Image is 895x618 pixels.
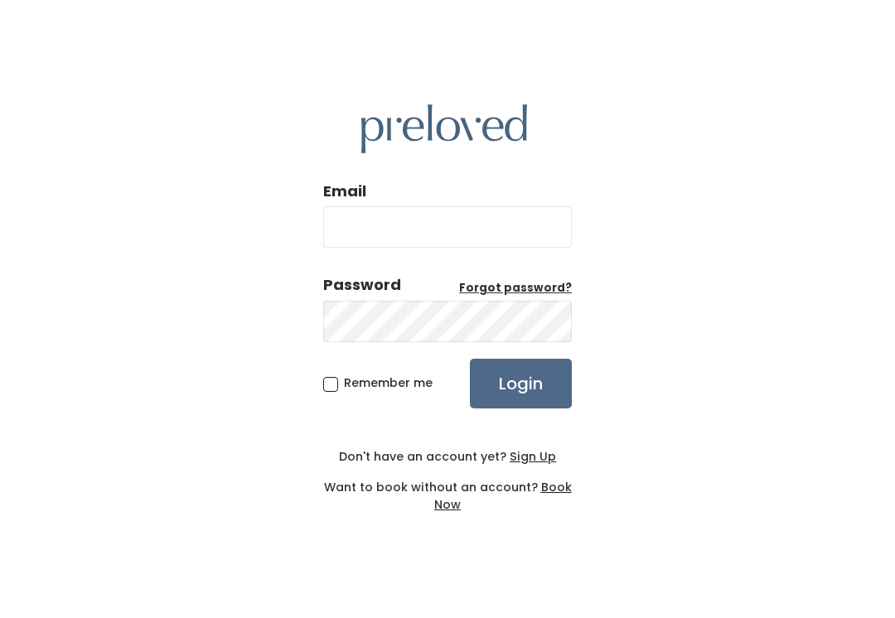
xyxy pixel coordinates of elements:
[344,374,433,391] span: Remember me
[323,466,572,514] div: Want to book without an account?
[510,448,556,465] u: Sign Up
[459,280,572,297] a: Forgot password?
[361,104,527,153] img: preloved logo
[470,359,572,408] input: Login
[434,479,572,513] a: Book Now
[506,448,556,465] a: Sign Up
[323,448,572,466] div: Don't have an account yet?
[323,274,401,296] div: Password
[323,181,366,202] label: Email
[459,280,572,296] u: Forgot password?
